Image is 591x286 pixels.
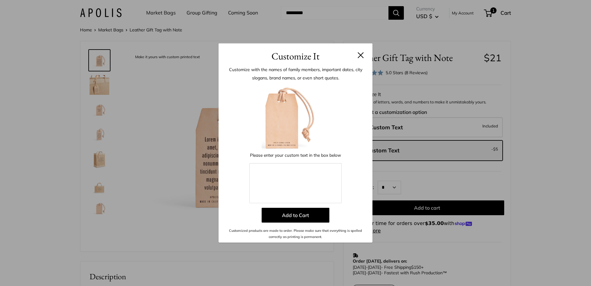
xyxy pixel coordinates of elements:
[262,83,329,151] img: Blank-LuggageTagLetter-forCustomizer.jpg
[262,208,329,223] button: Add to Cart
[228,49,363,63] h3: Customize It
[228,66,363,82] p: Customize with the names of family members, important dates, city slogans, brand names, or even s...
[249,151,342,159] p: Please enter your custom text in the box below
[228,228,363,240] p: Customized products are made to order. Please make sure that everything is spelled correctly as p...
